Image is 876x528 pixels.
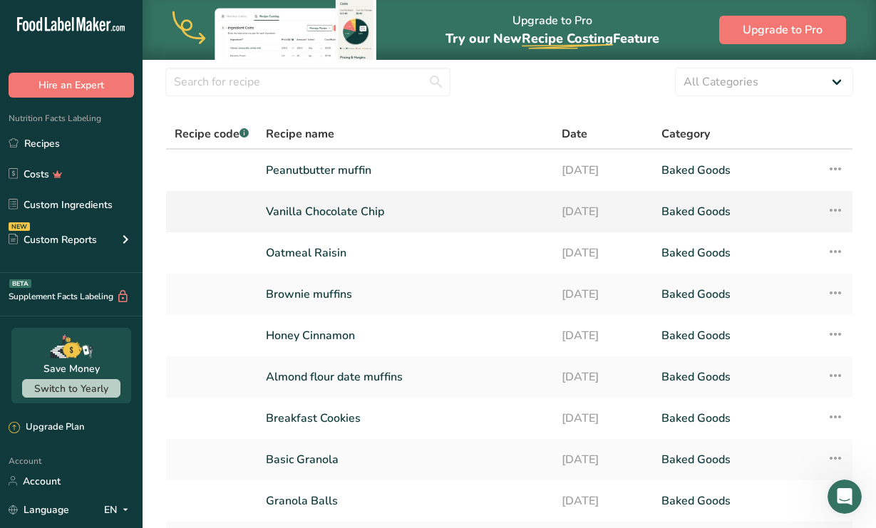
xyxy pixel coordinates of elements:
[562,321,644,351] a: [DATE]
[266,445,545,475] a: Basic Granola
[562,403,644,433] a: [DATE]
[9,222,30,231] div: NEW
[165,68,450,96] input: Search for recipe
[266,155,545,185] a: Peanutbutter muffin
[266,238,545,268] a: Oatmeal Raisin
[562,279,644,309] a: [DATE]
[445,1,659,60] div: Upgrade to Pro
[266,403,545,433] a: Breakfast Cookies
[661,155,810,185] a: Baked Goods
[562,486,644,516] a: [DATE]
[266,197,545,227] a: Vanilla Chocolate Chip
[562,125,587,143] span: Date
[661,445,810,475] a: Baked Goods
[175,126,249,142] span: Recipe code
[562,238,644,268] a: [DATE]
[522,30,613,47] span: Recipe Costing
[266,362,545,392] a: Almond flour date muffins
[719,16,846,44] button: Upgrade to Pro
[445,30,659,47] span: Try our New Feature
[743,21,823,38] span: Upgrade to Pro
[9,73,134,98] button: Hire an Expert
[661,238,810,268] a: Baked Goods
[9,279,31,288] div: BETA
[34,382,108,395] span: Switch to Yearly
[562,445,644,475] a: [DATE]
[266,321,545,351] a: Honey Cinnamon
[661,125,710,143] span: Category
[9,420,84,435] div: Upgrade Plan
[661,403,810,433] a: Baked Goods
[661,197,810,227] a: Baked Goods
[266,486,545,516] a: Granola Balls
[266,125,334,143] span: Recipe name
[266,279,545,309] a: Brownie muffins
[661,486,810,516] a: Baked Goods
[562,197,644,227] a: [DATE]
[9,497,69,522] a: Language
[661,279,810,309] a: Baked Goods
[43,361,100,376] div: Save Money
[562,155,644,185] a: [DATE]
[104,501,134,518] div: EN
[22,379,120,398] button: Switch to Yearly
[661,321,810,351] a: Baked Goods
[9,232,97,247] div: Custom Reports
[562,362,644,392] a: [DATE]
[661,362,810,392] a: Baked Goods
[828,480,862,514] iframe: Intercom live chat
